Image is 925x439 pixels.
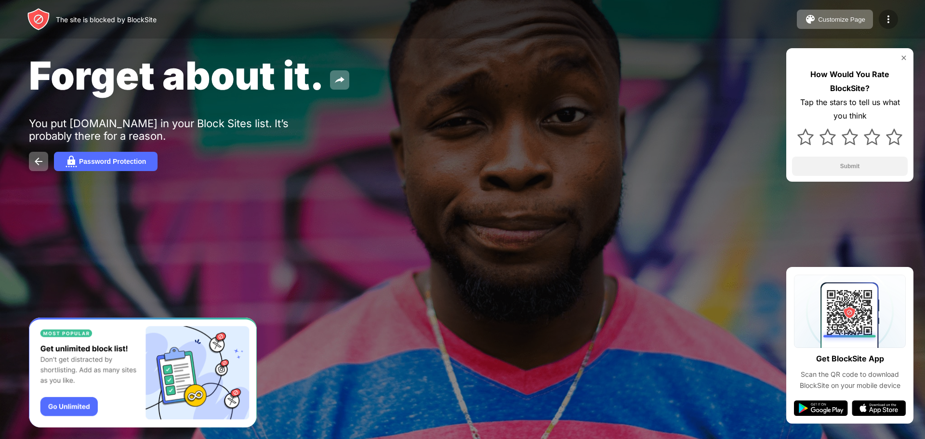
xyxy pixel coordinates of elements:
[886,129,902,145] img: star.svg
[797,129,814,145] img: star.svg
[864,129,880,145] img: star.svg
[29,117,327,142] div: You put [DOMAIN_NAME] in your Block Sites list. It’s probably there for a reason.
[792,157,908,176] button: Submit
[883,13,894,25] img: menu-icon.svg
[792,67,908,95] div: How Would You Rate BlockSite?
[816,352,884,366] div: Get BlockSite App
[79,158,146,165] div: Password Protection
[54,152,158,171] button: Password Protection
[29,52,324,99] span: Forget about it.
[842,129,858,145] img: star.svg
[794,275,906,348] img: qrcode.svg
[819,129,836,145] img: star.svg
[334,74,345,86] img: share.svg
[797,10,873,29] button: Customize Page
[33,156,44,167] img: back.svg
[794,400,848,416] img: google-play.svg
[852,400,906,416] img: app-store.svg
[56,15,157,24] div: The site is blocked by BlockSite
[805,13,816,25] img: pallet.svg
[792,95,908,123] div: Tap the stars to tell us what you think
[27,8,50,31] img: header-logo.svg
[66,156,77,167] img: password.svg
[900,54,908,62] img: rate-us-close.svg
[794,369,906,391] div: Scan the QR code to download BlockSite on your mobile device
[29,318,257,428] iframe: Banner
[818,16,865,23] div: Customize Page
